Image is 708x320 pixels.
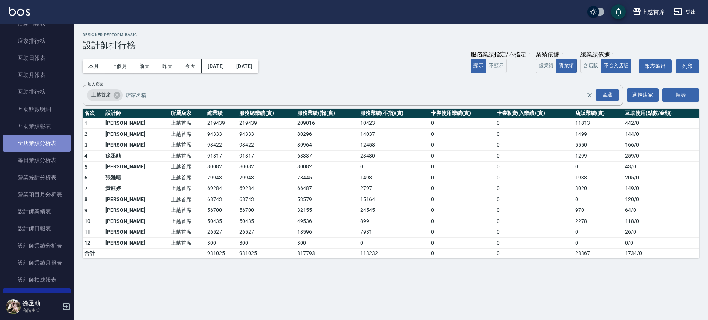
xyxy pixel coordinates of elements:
h2: Designer Perform Basic [83,32,699,37]
td: 442 / 0 [623,118,699,129]
td: 64 / 0 [623,205,699,216]
button: Open [594,88,621,102]
td: 300 [205,238,237,249]
td: 1498 [358,172,429,183]
td: 上越首席 [169,183,205,194]
a: 互助點數明細 [3,101,71,118]
td: 899 [358,216,429,227]
td: 上越首席 [169,216,205,227]
button: Clear [584,90,595,100]
td: 300 [295,238,358,249]
a: 每日業績分析表 [3,152,71,169]
td: 張雅晴 [104,172,169,183]
span: 10 [84,218,91,224]
td: 43 / 0 [623,161,699,172]
td: 0 [358,161,429,172]
td: 0 [573,194,623,205]
td: 徐丞勛 [104,151,169,162]
td: 18596 [295,227,358,238]
td: 14037 [358,129,429,140]
span: 6 [84,175,87,180]
a: 設計師排行榜 [3,288,71,305]
td: 68743 [205,194,237,205]
td: 69284 [237,183,295,194]
button: 虛業績 [536,59,556,73]
td: 118 / 0 [623,216,699,227]
button: 上越首席 [629,4,668,20]
td: 166 / 0 [623,140,699,151]
td: 0 [429,161,494,172]
span: 5 [84,164,87,170]
td: 0 [495,205,573,216]
td: 0 [495,129,573,140]
a: 互助排行榜 [3,83,71,100]
td: 上越首席 [169,194,205,205]
td: 219439 [237,118,295,129]
td: 10423 [358,118,429,129]
td: 209016 [295,118,358,129]
th: 服務業績(不指)(實) [358,109,429,118]
button: 顯示 [471,59,486,73]
button: 列印 [676,59,699,73]
td: 78445 [295,172,358,183]
span: 4 [84,153,87,159]
td: 0 / 0 [623,238,699,249]
td: 68743 [237,194,295,205]
td: 144 / 0 [623,129,699,140]
td: 1299 [573,151,623,162]
a: 營業統計分析表 [3,169,71,186]
a: 互助日報表 [3,49,71,66]
td: 149 / 0 [623,183,699,194]
td: 0 [429,140,494,151]
td: 0 [429,248,494,258]
td: [PERSON_NAME] [104,227,169,238]
th: 卡券使用業績(實) [429,109,494,118]
label: 加入店家 [88,82,103,87]
td: [PERSON_NAME] [104,238,169,249]
td: 0 [573,227,623,238]
th: 總業績 [205,109,237,118]
td: 黃鈺婷 [104,183,169,194]
td: 12458 [358,140,429,151]
a: 報表匯出 [639,59,672,73]
td: 32155 [295,205,358,216]
td: 26527 [237,227,295,238]
td: 5550 [573,140,623,151]
span: 7 [84,186,87,192]
td: 24545 [358,205,429,216]
th: 名次 [83,109,104,118]
td: 0 [495,183,573,194]
div: 業績依據： [536,51,577,59]
td: 0 [358,238,429,249]
td: 23480 [358,151,429,162]
td: 817793 [295,248,358,258]
input: 店家名稱 [124,89,599,101]
th: 店販業績(實) [573,109,623,118]
td: 3020 [573,183,623,194]
a: 設計師抽成報表 [3,271,71,288]
td: 15164 [358,194,429,205]
td: 上越首席 [169,205,205,216]
td: 931025 [205,248,237,258]
th: 所屬店家 [169,109,205,118]
td: 300 [237,238,295,249]
span: 12 [84,240,91,246]
td: 94333 [205,129,237,140]
td: 上越首席 [169,161,205,172]
td: 80082 [295,161,358,172]
td: 0 [429,183,494,194]
td: 80964 [295,140,358,151]
button: 選擇店家 [627,88,659,102]
td: 0 [429,172,494,183]
td: 7931 [358,227,429,238]
td: 0 [429,216,494,227]
a: 店家排行榜 [3,32,71,49]
a: 互助月報表 [3,66,71,83]
td: 11813 [573,118,623,129]
th: 卡券販賣(入業績)(實) [495,109,573,118]
td: 0 [429,194,494,205]
td: 259 / 0 [623,151,699,162]
th: 服務總業績(實) [237,109,295,118]
span: 8 [84,196,87,202]
td: 91817 [237,151,295,162]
